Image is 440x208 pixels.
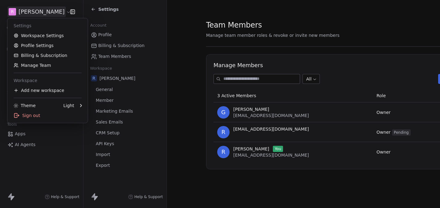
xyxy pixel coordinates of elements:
div: Light [63,102,74,109]
a: Workspace Settings [10,31,85,41]
div: Theme [14,102,36,109]
div: Sign out [10,110,85,120]
div: Settings [10,21,85,31]
a: Billing & Subscription [10,50,85,60]
a: Profile Settings [10,41,85,50]
a: Manage Team [10,60,85,70]
div: Workspace [10,76,85,85]
div: Add new workspace [10,85,85,95]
